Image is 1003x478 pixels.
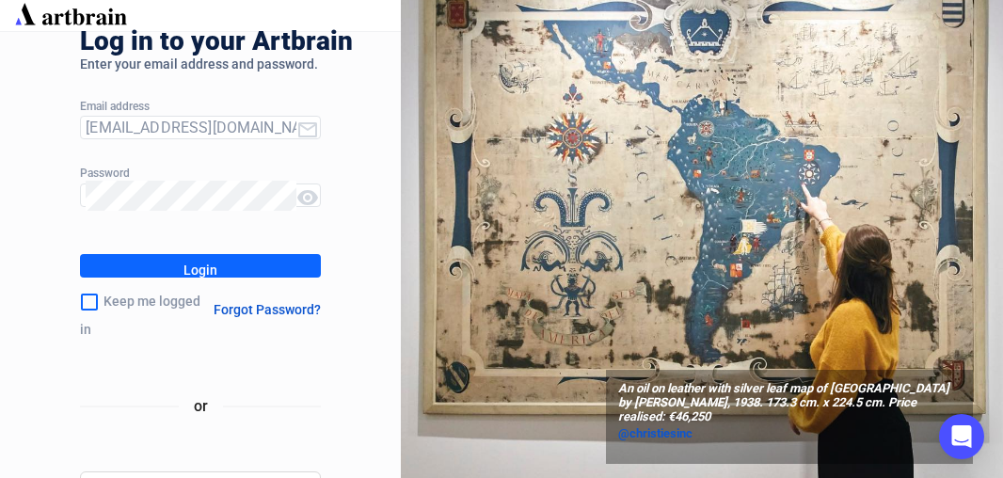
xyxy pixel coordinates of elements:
[618,426,693,440] span: @christiesinc
[80,167,321,181] div: Password
[80,56,321,72] div: Enter your email address and password.
[618,424,961,443] a: @christiesinc
[939,414,984,459] div: Open Intercom Messenger
[214,302,321,317] div: Forgot Password?
[86,113,296,143] input: Your Email
[80,101,321,114] div: Email address
[80,282,213,337] div: Keep me logged in
[179,394,223,418] span: or
[80,26,645,56] div: Log in to your Artbrain
[80,254,321,278] button: Login
[618,382,961,424] span: An oil on leather with silver leaf map of [GEOGRAPHIC_DATA] by [PERSON_NAME], 1938. 173.3 cm. x 2...
[183,255,217,285] div: Login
